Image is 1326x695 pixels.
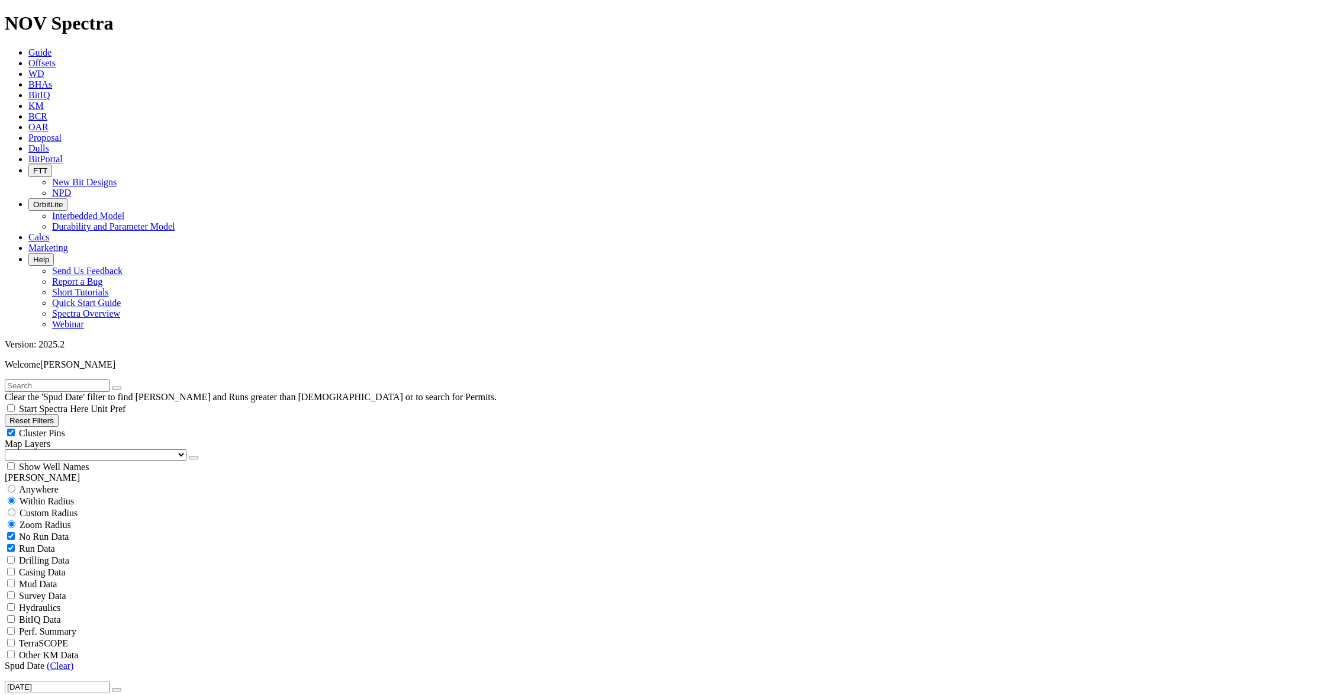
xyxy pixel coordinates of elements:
[52,298,121,308] a: Quick Start Guide
[19,650,78,660] span: Other KM Data
[5,637,1321,649] filter-controls-checkbox: TerraSCOPE Data
[28,122,49,132] a: OAR
[52,287,109,297] a: Short Tutorials
[52,319,84,329] a: Webinar
[28,253,54,266] button: Help
[5,414,59,427] button: Reset Filters
[28,198,67,211] button: OrbitLite
[28,232,50,242] a: Calcs
[28,69,44,79] a: WD
[19,462,89,472] span: Show Well Names
[28,143,49,153] a: Dulls
[19,567,66,577] span: Casing Data
[33,166,47,175] span: FTT
[28,101,44,111] a: KM
[28,79,52,89] a: BHAs
[5,339,1321,350] div: Version: 2025.2
[5,439,50,449] span: Map Layers
[28,243,68,253] a: Marketing
[19,532,69,542] span: No Run Data
[5,625,1321,637] filter-controls-checkbox: Performance Summary
[28,111,47,121] a: BCR
[5,601,1321,613] filter-controls-checkbox: Hydraulics Analysis
[40,359,115,369] span: [PERSON_NAME]
[28,47,52,57] a: Guide
[19,543,55,554] span: Run Data
[19,614,61,625] span: BitIQ Data
[19,484,59,494] span: Anywhere
[7,404,15,412] input: Start Spectra Here
[52,177,117,187] a: New Bit Designs
[5,661,44,671] span: Spud Date
[5,359,1321,370] p: Welcome
[33,200,63,209] span: OrbitLite
[5,12,1321,34] h1: NOV Spectra
[52,266,123,276] a: Send Us Feedback
[52,308,120,318] a: Spectra Overview
[19,626,76,636] span: Perf. Summary
[20,496,74,506] span: Within Radius
[91,404,125,414] span: Unit Pref
[19,603,60,613] span: Hydraulics
[5,681,110,693] input: After
[28,154,63,164] a: BitPortal
[20,508,78,518] span: Custom Radius
[19,591,66,601] span: Survey Data
[28,165,52,177] button: FTT
[5,392,497,402] span: Clear the 'Spud Date' filter to find [PERSON_NAME] and Runs greater than [DEMOGRAPHIC_DATA] or to...
[28,90,50,100] a: BitIQ
[19,579,57,589] span: Mud Data
[52,221,175,231] a: Durability and Parameter Model
[19,428,65,438] span: Cluster Pins
[20,520,71,530] span: Zoom Radius
[5,379,110,392] input: Search
[33,255,49,264] span: Help
[52,188,71,198] a: NPD
[5,472,1321,483] div: [PERSON_NAME]
[5,649,1321,661] filter-controls-checkbox: TerraSCOPE Data
[28,133,62,143] a: Proposal
[19,555,69,565] span: Drilling Data
[52,211,124,221] a: Interbedded Model
[19,404,88,414] span: Start Spectra Here
[19,638,68,648] span: TerraSCOPE
[52,276,102,287] a: Report a Bug
[28,58,56,68] a: Offsets
[47,661,73,671] a: (Clear)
